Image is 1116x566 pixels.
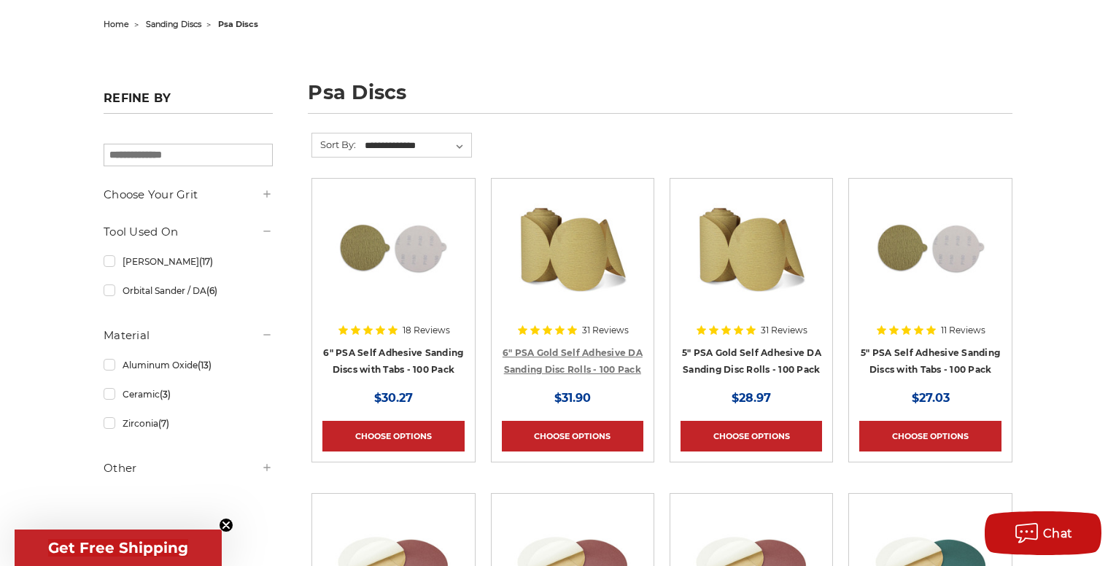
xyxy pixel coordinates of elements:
[15,530,222,566] div: Get Free ShippingClose teaser
[104,186,273,203] h5: Choose Your Grit
[312,133,356,155] label: Sort By:
[403,326,450,335] span: 18 Reviews
[374,391,413,405] span: $30.27
[104,411,273,436] a: Zirconia
[104,91,273,114] h5: Refine by
[681,421,822,451] a: Choose Options
[363,135,471,157] select: Sort By:
[160,389,171,400] span: (3)
[322,421,464,451] a: Choose Options
[206,285,217,296] span: (6)
[503,347,643,375] a: 6" PSA Gold Self Adhesive DA Sanding Disc Rolls - 100 Pack
[861,347,1000,375] a: 5" PSA Self Adhesive Sanding Discs with Tabs - 100 Pack
[912,391,950,405] span: $27.03
[104,381,273,407] a: Ceramic
[104,327,273,344] h5: Material
[158,418,169,429] span: (7)
[323,347,463,375] a: 6" PSA Self Adhesive Sanding Discs with Tabs - 100 Pack
[732,391,771,405] span: $28.97
[104,19,129,29] a: home
[872,189,989,306] img: 5 inch PSA Disc
[104,249,273,274] a: [PERSON_NAME]
[985,511,1101,555] button: Chat
[761,326,807,335] span: 31 Reviews
[104,352,273,378] a: Aluminum Oxide
[104,460,273,477] h5: Other
[582,326,629,335] span: 31 Reviews
[219,518,233,532] button: Close teaser
[502,189,643,330] a: 6" DA Sanding Discs on a Roll
[693,189,810,306] img: 5" Sticky Backed Sanding Discs on a roll
[198,360,212,371] span: (13)
[199,256,213,267] span: (17)
[308,82,1012,114] h1: psa discs
[554,391,591,405] span: $31.90
[104,223,273,241] h5: Tool Used On
[218,19,258,29] span: psa discs
[322,189,464,330] a: 6 inch psa sanding disc
[502,421,643,451] a: Choose Options
[682,347,821,375] a: 5" PSA Gold Self Adhesive DA Sanding Disc Rolls - 100 Pack
[146,19,201,29] a: sanding discs
[335,189,452,306] img: 6 inch psa sanding disc
[1043,527,1073,540] span: Chat
[681,189,822,330] a: 5" Sticky Backed Sanding Discs on a roll
[48,539,188,557] span: Get Free Shipping
[514,189,631,306] img: 6" DA Sanding Discs on a Roll
[104,278,273,303] a: Orbital Sander / DA
[859,189,1001,330] a: 5 inch PSA Disc
[941,326,985,335] span: 11 Reviews
[859,421,1001,451] a: Choose Options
